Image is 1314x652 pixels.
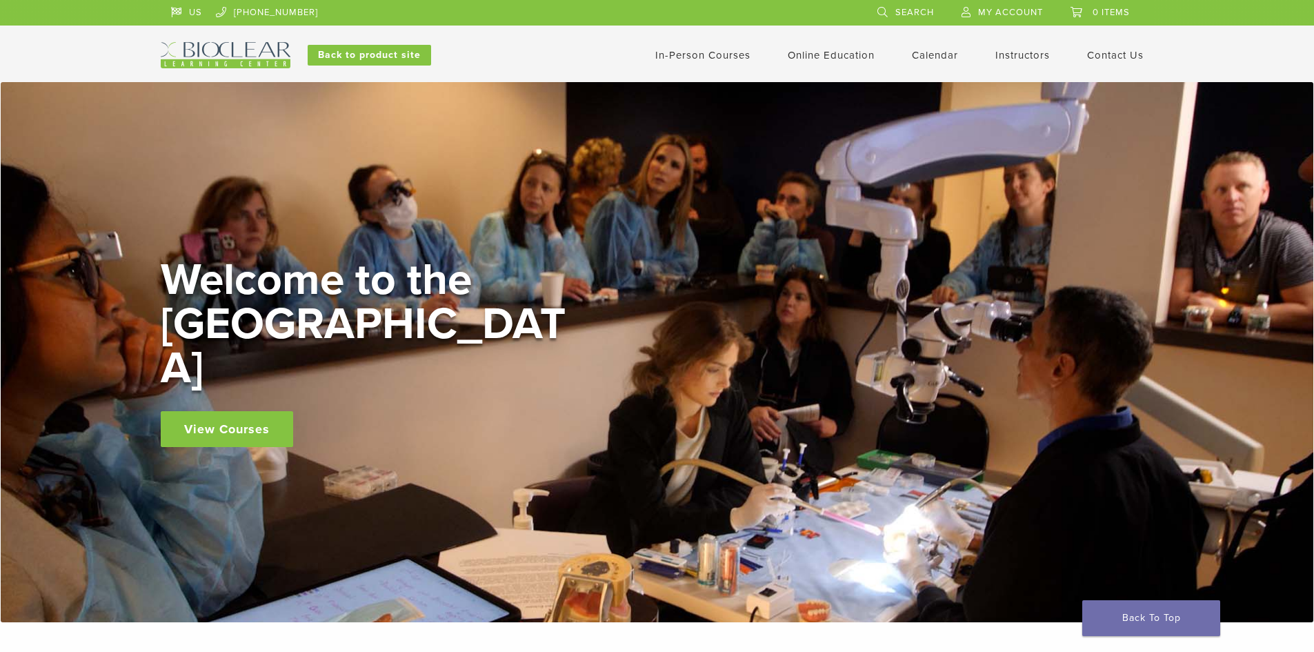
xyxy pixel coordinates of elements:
[1093,7,1130,18] span: 0 items
[788,49,875,61] a: Online Education
[1087,49,1144,61] a: Contact Us
[161,258,575,391] h2: Welcome to the [GEOGRAPHIC_DATA]
[308,45,431,66] a: Back to product site
[1082,600,1220,636] a: Back To Top
[161,411,293,447] a: View Courses
[995,49,1050,61] a: Instructors
[161,42,290,68] img: Bioclear
[895,7,934,18] span: Search
[978,7,1043,18] span: My Account
[912,49,958,61] a: Calendar
[655,49,750,61] a: In-Person Courses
